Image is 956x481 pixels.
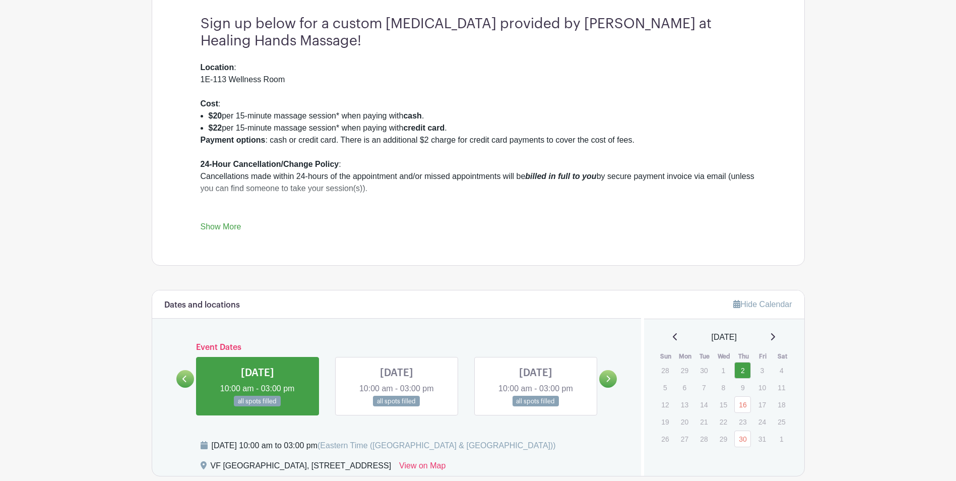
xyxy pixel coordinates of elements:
[676,351,695,362] th: Mon
[695,380,712,395] p: 7
[715,397,732,412] p: 15
[754,363,771,378] p: 3
[676,414,693,430] p: 20
[754,380,771,395] p: 10
[209,110,756,122] li: per 15-minute massage session* when paying with .
[201,16,756,49] h3: Sign up below for a custom [MEDICAL_DATA] provided by [PERSON_NAME] at Healing Hands Massage!
[211,460,392,476] div: VF [GEOGRAPHIC_DATA], [STREET_ADDRESS]
[773,414,790,430] p: 25
[734,380,751,395] p: 9
[754,431,771,447] p: 31
[734,396,751,413] a: 16
[695,431,712,447] p: 28
[657,414,673,430] p: 19
[525,172,596,181] em: billed in full to you
[754,414,771,430] p: 24
[209,124,222,132] strong: $22
[403,124,444,132] strong: credit card
[715,380,732,395] p: 8
[695,414,712,430] p: 21
[657,363,673,378] p: 28
[773,397,790,412] p: 18
[403,111,421,120] strong: cash
[676,380,693,395] p: 6
[734,414,751,430] p: 23
[212,440,556,452] div: [DATE] 10:00 am to 03:00 pm
[695,397,712,412] p: 14
[715,351,734,362] th: Wed
[657,397,673,412] p: 12
[676,431,693,447] p: 27
[209,111,222,120] strong: $20
[201,62,756,110] div: : 1E-113 Wellness Room :
[712,331,737,343] span: [DATE]
[656,351,676,362] th: Sun
[201,63,234,72] strong: Location
[194,343,600,352] h6: Event Dates
[164,300,240,310] h6: Dates and locations
[773,363,790,378] p: 4
[773,380,790,395] p: 11
[733,300,792,309] a: Hide Calendar
[676,397,693,412] p: 13
[317,441,556,450] span: (Eastern Time ([GEOGRAPHIC_DATA] & [GEOGRAPHIC_DATA]))
[754,397,771,412] p: 17
[753,351,773,362] th: Fri
[201,160,339,168] strong: 24-Hour Cancellation/Change Policy
[201,134,756,279] div: : cash or credit card. There is an additional $2 charge for credit card payments to cover the cos...
[715,363,732,378] p: 1
[695,351,715,362] th: Tue
[201,136,266,144] strong: Payment options
[201,99,219,108] strong: Cost
[676,363,693,378] p: 29
[209,122,756,134] li: per 15-minute massage session* when paying with .
[695,363,712,378] p: 30
[734,362,751,379] a: 2
[657,431,673,447] p: 26
[773,431,790,447] p: 1
[657,380,673,395] p: 5
[734,351,753,362] th: Thu
[715,414,732,430] p: 22
[201,222,241,235] a: Show More
[399,460,445,476] a: View on Map
[734,431,751,447] a: 30
[773,351,792,362] th: Sat
[715,431,732,447] p: 29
